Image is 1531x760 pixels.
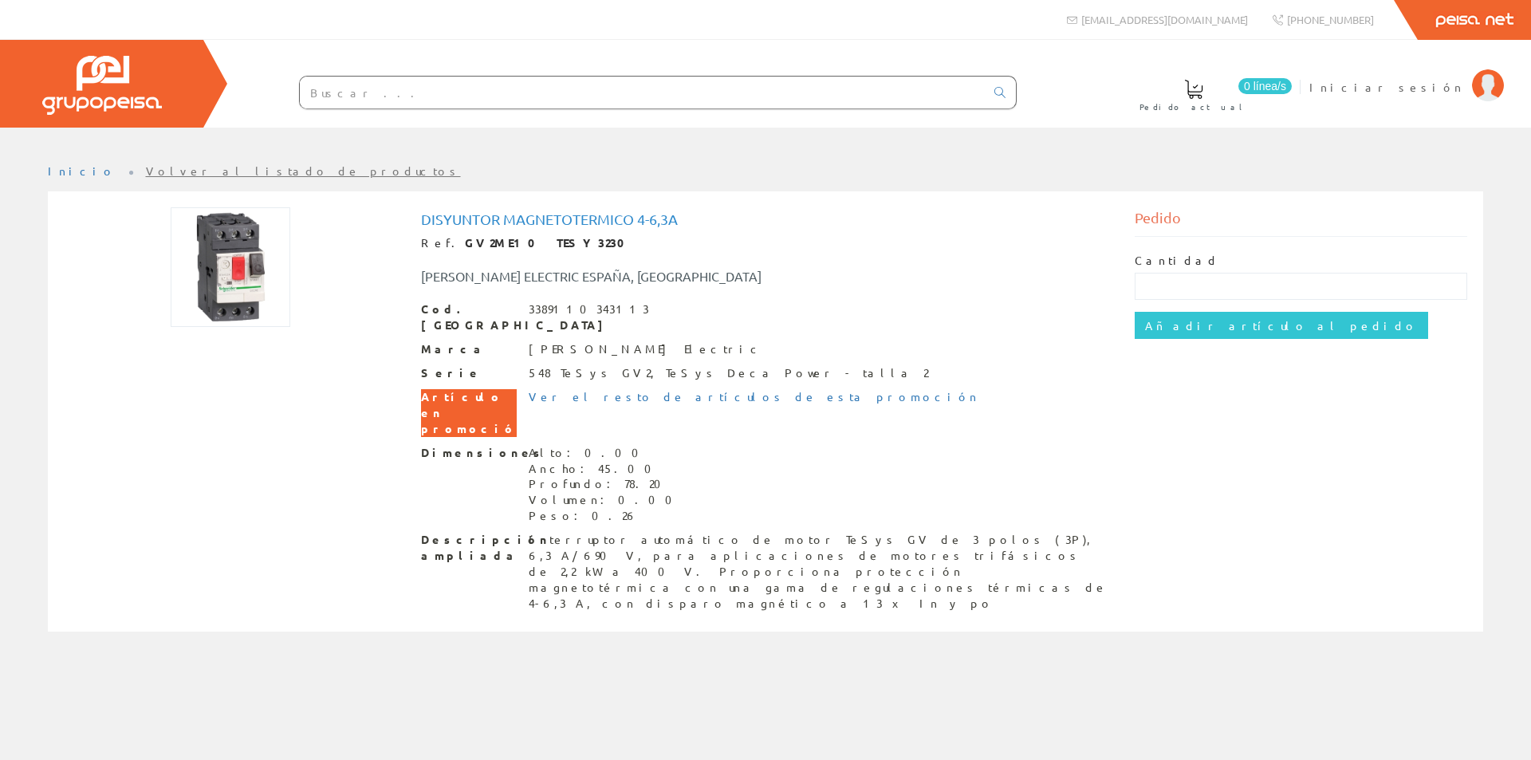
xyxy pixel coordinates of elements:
[1238,78,1292,94] span: 0 línea/s
[171,207,290,327] img: Foto artículo Disyuntor Magnetotermico 4-6,3a (150x150)
[146,163,461,178] a: Volver al listado de productos
[529,341,763,357] div: [PERSON_NAME] Electric
[1135,253,1219,269] label: Cantidad
[1287,13,1374,26] span: [PHONE_NUMBER]
[421,211,1111,227] h1: Disyuntor Magnetotermico 4-6,3a
[529,461,682,477] div: Ancho: 45.00
[1139,99,1248,115] span: Pedido actual
[300,77,985,108] input: Buscar ...
[529,389,979,404] a: Ver el resto de artículos de esta promoción
[421,365,517,381] span: Serie
[421,235,1111,251] div: Ref.
[529,476,682,492] div: Profundo: 78.20
[529,508,682,524] div: Peso: 0.26
[421,445,517,461] span: Dimensiones
[421,532,517,564] span: Descripción ampliada
[529,445,682,461] div: Alto: 0.00
[1081,13,1248,26] span: [EMAIL_ADDRESS][DOMAIN_NAME]
[421,301,517,333] span: Cod. [GEOGRAPHIC_DATA]
[1309,66,1504,81] a: Iniciar sesión
[409,267,825,285] div: [PERSON_NAME] ELECTRIC ESPAÑA, [GEOGRAPHIC_DATA]
[421,389,517,437] span: Artículo en promoción
[42,56,162,115] img: Grupo Peisa
[529,301,649,317] div: 3389110343113
[48,163,116,178] a: Inicio
[529,532,1111,612] div: Interruptor automático de motor TeSys GV de 3 polos (3P), 6,3 A/690 V, para aplicaciones de motor...
[1135,312,1428,339] input: Añadir artículo al pedido
[529,492,682,508] div: Volumen: 0.00
[465,235,636,250] strong: GV2ME10 TESY3230
[1309,79,1464,95] span: Iniciar sesión
[529,365,928,381] div: 548 TeSys GV2, TeSys Deca Power - talla 2
[421,341,517,357] span: Marca
[1135,207,1468,237] div: Pedido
